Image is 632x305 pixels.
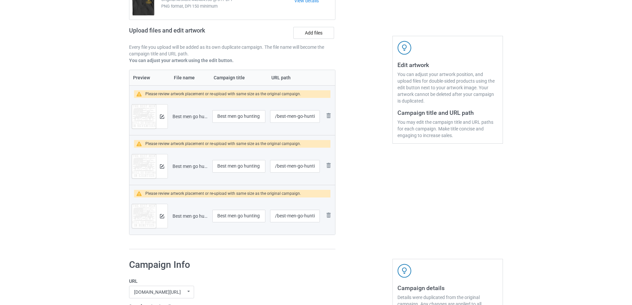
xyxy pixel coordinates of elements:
img: svg+xml;base64,PD94bWwgdmVyc2lvbj0iMS4wIiBlbmNvZGluZz0iVVRGLTgiPz4KPHN2ZyB3aWR0aD0iMTRweCIgaGVpZ2... [160,164,164,169]
b: You can adjust your artwork using the edit button. [129,58,234,63]
img: warning [136,191,145,196]
th: File name [170,70,210,85]
div: You can adjust your artwork position, and upload files for double-sided products using the edit b... [397,71,498,104]
img: svg+xml;base64,PD94bWwgdmVyc2lvbj0iMS4wIiBlbmNvZGluZz0iVVRGLTgiPz4KPHN2ZyB3aWR0aD0iMjhweCIgaGVpZ2... [324,211,332,219]
div: Please review artwork placement or re-upload with same size as the original campaign. [145,190,301,197]
div: Please review artwork placement or re-upload with same size as the original campaign. [145,140,301,148]
th: URL path [268,70,322,85]
img: svg+xml;base64,PD94bWwgdmVyc2lvbj0iMS4wIiBlbmNvZGluZz0iVVRGLTgiPz4KPHN2ZyB3aWR0aD0iNDJweCIgaGVpZ2... [397,41,411,55]
h3: Campaign details [397,284,498,292]
label: Add files [293,27,334,39]
span: PNG format, DPI 150 minimum [161,3,294,10]
div: [DOMAIN_NAME][URL] [134,290,181,294]
div: Best men go hunting usa flag 80.png [173,163,208,170]
th: Campaign title [210,70,268,85]
img: warning [136,141,145,146]
h3: Edit artwork [397,61,498,69]
div: Please review artwork placement or re-upload with same size as the original campaign. [145,90,301,98]
h3: Campaign title and URL path [397,109,498,116]
img: original.png [132,154,156,183]
img: warning [136,92,145,97]
div: Best men go hunting usa flag 90.png [173,213,208,219]
div: Best men go hunting usa flag 70.png [173,113,208,120]
img: original.png [132,204,156,233]
img: svg+xml;base64,PD94bWwgdmVyc2lvbj0iMS4wIiBlbmNvZGluZz0iVVRGLTgiPz4KPHN2ZyB3aWR0aD0iMjhweCIgaGVpZ2... [324,161,332,169]
img: svg+xml;base64,PD94bWwgdmVyc2lvbj0iMS4wIiBlbmNvZGluZz0iVVRGLTgiPz4KPHN2ZyB3aWR0aD0iMTRweCIgaGVpZ2... [160,114,164,119]
th: Preview [129,70,170,85]
img: svg+xml;base64,PD94bWwgdmVyc2lvbj0iMS4wIiBlbmNvZGluZz0iVVRGLTgiPz4KPHN2ZyB3aWR0aD0iNDJweCIgaGVpZ2... [397,264,411,278]
div: You may edit the campaign title and URL paths for each campaign. Make title concise and engaging ... [397,119,498,139]
img: original.png [132,105,156,133]
label: URL [129,278,326,284]
img: svg+xml;base64,PD94bWwgdmVyc2lvbj0iMS4wIiBlbmNvZGluZz0iVVRGLTgiPz4KPHN2ZyB3aWR0aD0iMjhweCIgaGVpZ2... [324,112,332,119]
p: Every file you upload will be added as its own duplicate campaign. The file name will become the ... [129,44,335,57]
h1: Campaign Info [129,259,326,271]
img: svg+xml;base64,PD94bWwgdmVyc2lvbj0iMS4wIiBlbmNvZGluZz0iVVRGLTgiPz4KPHN2ZyB3aWR0aD0iMTRweCIgaGVpZ2... [160,214,164,218]
h2: Upload files and edit artwork [129,27,253,39]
